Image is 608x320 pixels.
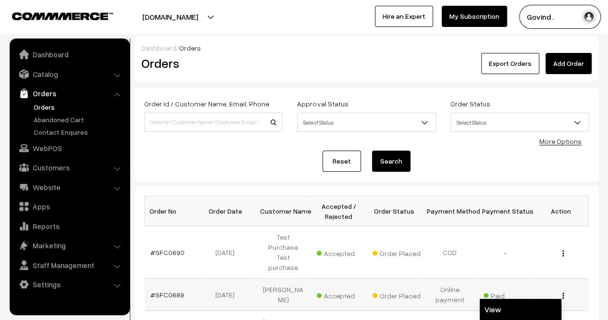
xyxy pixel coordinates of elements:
[12,13,113,20] img: COMMMERCE
[298,114,435,131] span: Select Status
[179,44,201,52] span: Orders
[12,237,126,254] a: Marketing
[12,10,96,21] a: COMMMERCE
[150,291,184,299] a: #SFC0689
[562,293,564,299] img: Menu
[582,10,596,24] img: user
[317,246,365,258] span: Accepted
[422,279,478,311] td: Online payment
[144,99,269,109] label: Order Id / Customer Name, Email, Phone
[256,196,311,226] th: Customer Name
[12,46,126,63] a: Dashboard
[311,196,367,226] th: Accepted / Rejected
[519,5,601,29] button: Govind .
[367,196,422,226] th: Order Status
[12,140,126,157] a: WebPOS
[31,102,126,112] a: Orders
[442,6,507,27] a: My Subscription
[200,196,256,226] th: Order Date
[256,279,311,311] td: [PERSON_NAME]
[478,226,534,279] td: -
[450,99,490,109] label: Order Status
[450,113,589,132] span: Select Status
[145,196,200,226] th: Order No
[317,288,365,301] span: Accepted
[372,246,421,258] span: Order Placed
[12,85,126,102] a: Orders
[12,256,126,274] a: Staff Management
[480,299,561,320] a: View
[546,53,592,74] a: Add Order
[539,137,582,145] a: More Options
[200,279,256,311] td: [DATE]
[297,113,435,132] span: Select Status
[562,250,564,256] img: Menu
[533,196,589,226] th: Action
[31,127,126,137] a: Contact Enquires
[150,248,185,256] a: #SFC0690
[297,99,348,109] label: Approval Status
[12,159,126,176] a: Customers
[422,226,478,279] td: COD
[141,43,592,53] div: /
[12,179,126,196] a: Website
[144,113,283,132] input: Order Id / Customer Name / Customer Email / Customer Phone
[12,198,126,215] a: Apps
[451,114,588,131] span: Select Status
[256,226,311,279] td: Test Purchase Test purchase
[375,6,433,27] a: Hire an Expert
[372,288,421,301] span: Order Placed
[12,218,126,235] a: Reports
[12,276,126,293] a: Settings
[12,65,126,83] a: Catalog
[200,226,256,279] td: [DATE]
[31,115,126,125] a: Abandoned Cart
[484,288,532,301] span: Paid
[141,44,176,52] a: Dashboard
[141,56,282,71] h2: Orders
[109,5,232,29] button: [DOMAIN_NAME]
[372,151,410,172] button: Search
[478,196,534,226] th: Payment Status
[323,151,361,172] a: Reset
[481,53,539,74] button: Export Orders
[422,196,478,226] th: Payment Method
